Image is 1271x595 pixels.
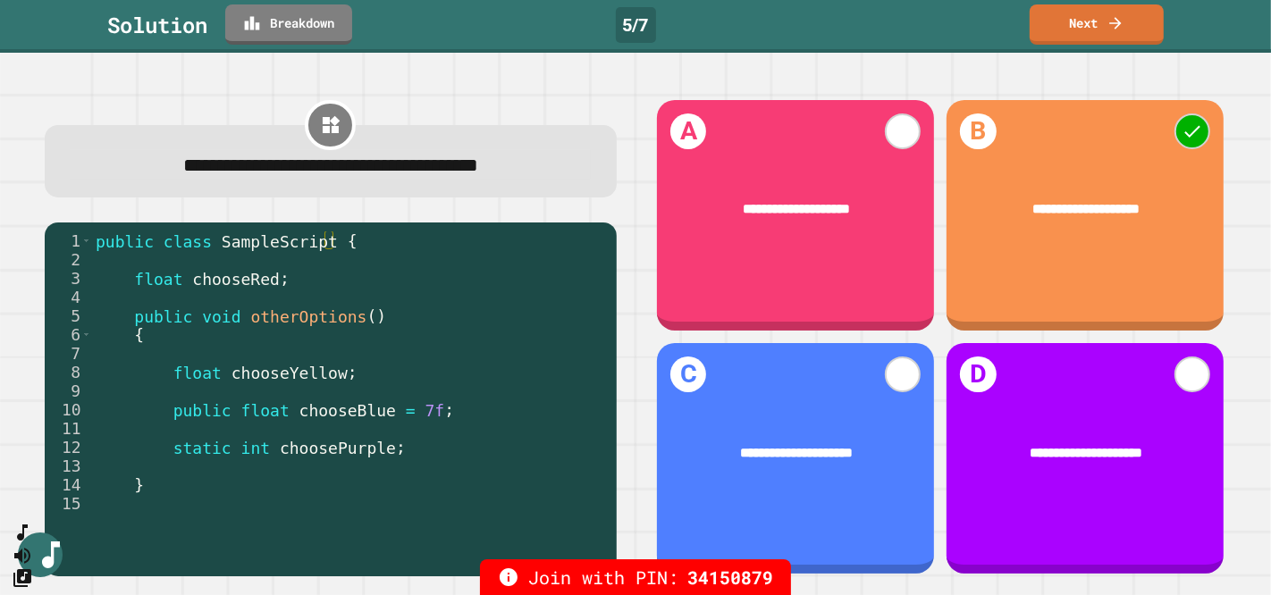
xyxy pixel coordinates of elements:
[45,231,92,250] div: 1
[45,325,92,344] div: 6
[81,231,91,250] span: Toggle code folding, rows 1 through 19
[45,438,92,457] div: 12
[45,363,92,381] div: 8
[12,522,33,544] button: SpeedDial basic example
[45,400,92,419] div: 10
[670,356,706,392] h1: C
[45,250,92,269] div: 2
[616,7,656,43] div: 5 / 7
[1030,4,1164,45] a: Next
[107,9,207,41] div: Solution
[480,559,791,595] div: Join with PIN:
[45,288,92,306] div: 4
[687,564,773,591] span: 34150879
[670,113,706,149] h1: A
[45,269,92,288] div: 3
[45,306,92,325] div: 5
[45,381,92,400] div: 9
[45,457,92,475] div: 13
[12,566,33,589] button: Change Music
[45,419,92,438] div: 11
[45,494,92,513] div: 15
[12,544,33,566] button: Mute music
[45,475,92,494] div: 14
[81,325,91,344] span: Toggle code folding, rows 6 through 14
[960,113,996,149] h1: B
[45,344,92,363] div: 7
[225,4,352,45] a: Breakdown
[960,356,996,392] h1: D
